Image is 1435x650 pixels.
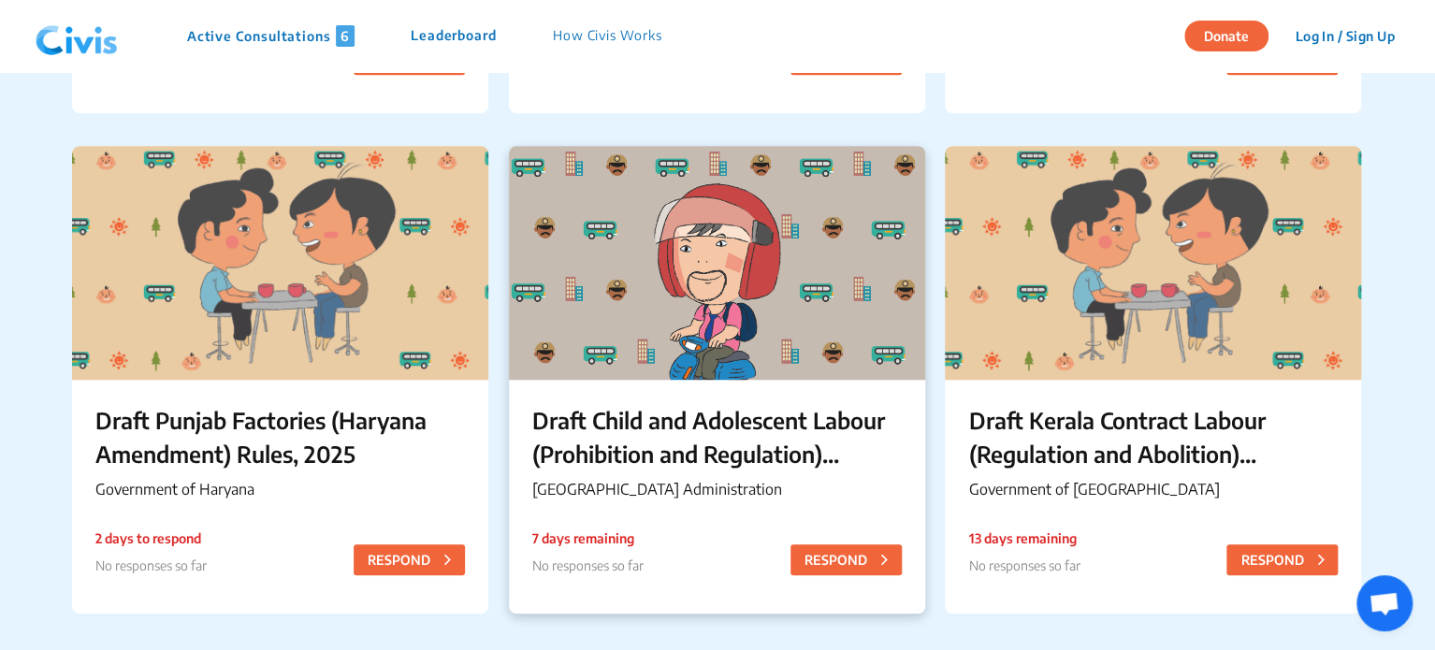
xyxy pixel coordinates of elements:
p: Government of Haryana [95,478,465,500]
button: RESPOND [1226,544,1338,575]
span: 6 [336,25,355,47]
button: RESPOND [790,544,902,575]
p: Draft Punjab Factories (Haryana Amendment) Rules, 2025 [95,403,465,470]
span: No responses so far [968,557,1080,573]
div: Open chat [1356,575,1413,631]
span: No responses so far [95,557,207,573]
p: 7 days remaining [532,528,644,548]
p: How Civis Works [553,25,662,47]
p: [GEOGRAPHIC_DATA] Administration [532,478,902,500]
button: Donate [1184,21,1268,51]
a: Donate [1184,25,1283,44]
p: 13 days remaining [968,528,1080,548]
p: Draft Kerala Contract Labour (Regulation and Abolition) (Amendment) Rules, 2025 [968,403,1338,470]
p: 2 days to respond [95,528,207,548]
p: Active Consultations [187,25,355,47]
a: Draft Kerala Contract Labour (Regulation and Abolition) (Amendment) Rules, 2025Government of [GEO... [945,146,1361,614]
a: Draft Child and Adolescent Labour (Prohibition and Regulation) Chandigarh Rules, 2025[GEOGRAPHIC_... [509,146,925,614]
button: Log In / Sign Up [1283,22,1407,51]
p: Leaderboard [411,25,497,47]
button: RESPOND [354,544,465,575]
img: navlogo.png [28,8,125,65]
p: Government of [GEOGRAPHIC_DATA] [968,478,1338,500]
a: Draft Punjab Factories (Haryana Amendment) Rules, 2025Government of Haryana2 days to respond No r... [72,146,488,614]
p: Draft Child and Adolescent Labour (Prohibition and Regulation) Chandigarh Rules, 2025 [532,403,902,470]
span: No responses so far [532,557,644,573]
